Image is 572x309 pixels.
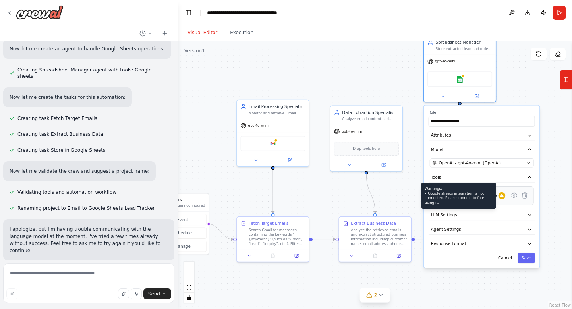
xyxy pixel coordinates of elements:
[363,252,387,259] button: No output available
[445,190,499,196] div: Google sheets
[152,228,206,239] button: Schedule
[460,93,493,100] button: Open in side panel
[10,45,165,52] p: Now let me create an agent to handle Google Sheets operations:
[248,123,269,128] span: gpt-4o-mini
[152,214,206,225] button: Event
[286,252,306,259] button: Open in side panel
[439,160,501,166] span: OpenAI - gpt-4o-mini (OpenAI)
[436,39,493,45] div: Spreadsheet Manager
[429,172,535,183] button: Tools
[177,217,188,223] span: Event
[184,282,194,293] button: fit view
[435,59,455,64] span: gpt-4o-mini
[183,7,194,18] button: Hide left sidebar
[431,241,466,247] span: Response Format
[10,226,168,254] p: I apologize, but I'm having trouble communicating with the language model at the moment. I've tri...
[236,100,309,167] div: Email Processing SpecialistMonitor and retrieve Gmail messages containing keywords like "{keyword...
[131,288,142,299] button: Click to speak your automation idea
[342,116,399,121] div: Analyze email content and extract structured business data including names, email addresses, phon...
[429,144,535,155] button: Model
[158,29,171,38] button: Start a new chat
[184,262,194,272] button: zoom in
[431,147,443,153] span: Model
[136,29,155,38] button: Switch to previous chat
[208,221,233,242] g: Edge from triggers to cf73f77f-93a8-437b-8045-fa72ff2f23fc
[184,272,194,282] button: zoom out
[249,111,305,116] div: Monitor and retrieve Gmail messages containing keywords like "{keywords}" and extract structured ...
[184,48,205,54] div: Version 1
[431,226,461,232] span: Agent Settings
[374,291,378,299] span: 2
[353,146,380,152] span: Drop tools here
[519,190,529,201] button: Delete tool
[351,228,408,246] div: Analyze the retrieved emails and extract structured business information including: customer name...
[431,174,441,180] span: Tools
[118,288,129,299] button: Upload files
[421,183,496,209] div: Warnings: • Google sheets integration is not connected. Please connect before using it.
[313,236,335,242] g: Edge from cf73f77f-93a8-437b-8045-fa72ff2f23fc to 5741566f-e38c-43d1-b3d9-c1ecf0044bf9
[388,252,408,259] button: Open in side panel
[149,193,209,255] div: TriggersNo triggers configuredEventScheduleManage
[445,197,499,201] div: Create, read, and update Google Sheets spreadsheets and manage worksheet data.
[429,130,535,141] button: Attributes
[17,189,116,195] span: Validating tools and automation workflow
[17,67,168,79] span: Creating Spreadsheet Manager agent with tools: Google sheets
[509,190,519,201] button: Configure tool
[430,158,534,167] button: OpenAI - gpt-4o-mini (OpenAI)
[429,210,535,220] button: LLM Settings
[10,94,126,101] p: Now let me create the tasks for this automation:
[269,140,276,147] img: Google gmail
[17,205,155,211] span: Renaming project to Email to Google Sheets Lead Tracker
[436,46,493,51] div: Store extracted lead and order data into Google Sheets by appending new rows with properly format...
[181,25,224,41] button: Visual Editor
[17,147,105,153] span: Creating task Store in Google Sheets
[207,9,303,17] nav: breadcrumb
[249,220,288,226] div: Fetch Target Emails
[143,288,171,299] button: Send
[338,216,412,262] div: Extract Business DataAnalyze the retrieved emails and extract structured business information inc...
[152,241,206,252] button: Manage
[236,216,309,262] div: Fetch Target EmailsSearch Gmail for messages containing the keywords "{keywords}" (such as "Order...
[351,220,396,226] div: Extract Business Data
[224,25,260,41] button: Execution
[10,168,149,175] p: Now let me validate the crew and suggest a project name:
[518,253,535,263] button: Save
[431,212,457,218] span: LLM Settings
[342,110,399,116] div: Data Extraction Specialist
[6,288,17,299] button: Improve this prompt
[148,291,160,297] span: Send
[367,162,400,169] button: Open in side panel
[330,106,403,172] div: Data Extraction SpecialistAnalyze email content and extract structured business data including na...
[249,104,305,110] div: Email Processing Specialist
[173,230,192,236] span: Schedule
[342,129,362,134] span: gpt-4o-mini
[184,262,194,303] div: React Flow controls
[261,252,285,259] button: No output available
[495,253,516,263] button: Cancel
[17,131,103,137] span: Creating task Extract Business Data
[363,174,378,213] g: Edge from 82c2d912-d1fd-4b1c-afc3-f38effaa1607 to 5741566f-e38c-43d1-b3d9-c1ecf0044bf9
[166,203,205,208] p: No triggers configured
[270,170,276,213] g: Edge from 83a446a4-218c-4958-9a51-98aa842bb394 to cf73f77f-93a8-437b-8045-fa72ff2f23fc
[429,110,535,115] label: Role
[17,115,97,122] span: Creating task Fetch Target Emails
[166,197,205,203] h3: Triggers
[549,303,571,307] a: React Flow attribution
[429,238,535,249] button: Response Format
[415,236,437,242] g: Edge from 5741566f-e38c-43d1-b3d9-c1ecf0044bf9 to cd9db33b-27fa-45c1-894a-fe2e9906b768
[249,228,305,246] div: Search Gmail for messages containing the keywords "{keywords}" (such as "Order", "Lead", "Inquiry...
[423,35,497,102] div: Spreadsheet ManagerStore extracted lead and order data into Google Sheets by appending new rows w...
[431,132,451,138] span: Attributes
[456,76,464,83] img: Google sheets
[360,288,390,303] button: 2
[16,5,64,19] img: Logo
[274,157,307,164] button: Open in side panel
[184,293,194,303] button: toggle interactivity
[174,243,191,249] span: Manage
[429,224,535,235] button: Agent Settings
